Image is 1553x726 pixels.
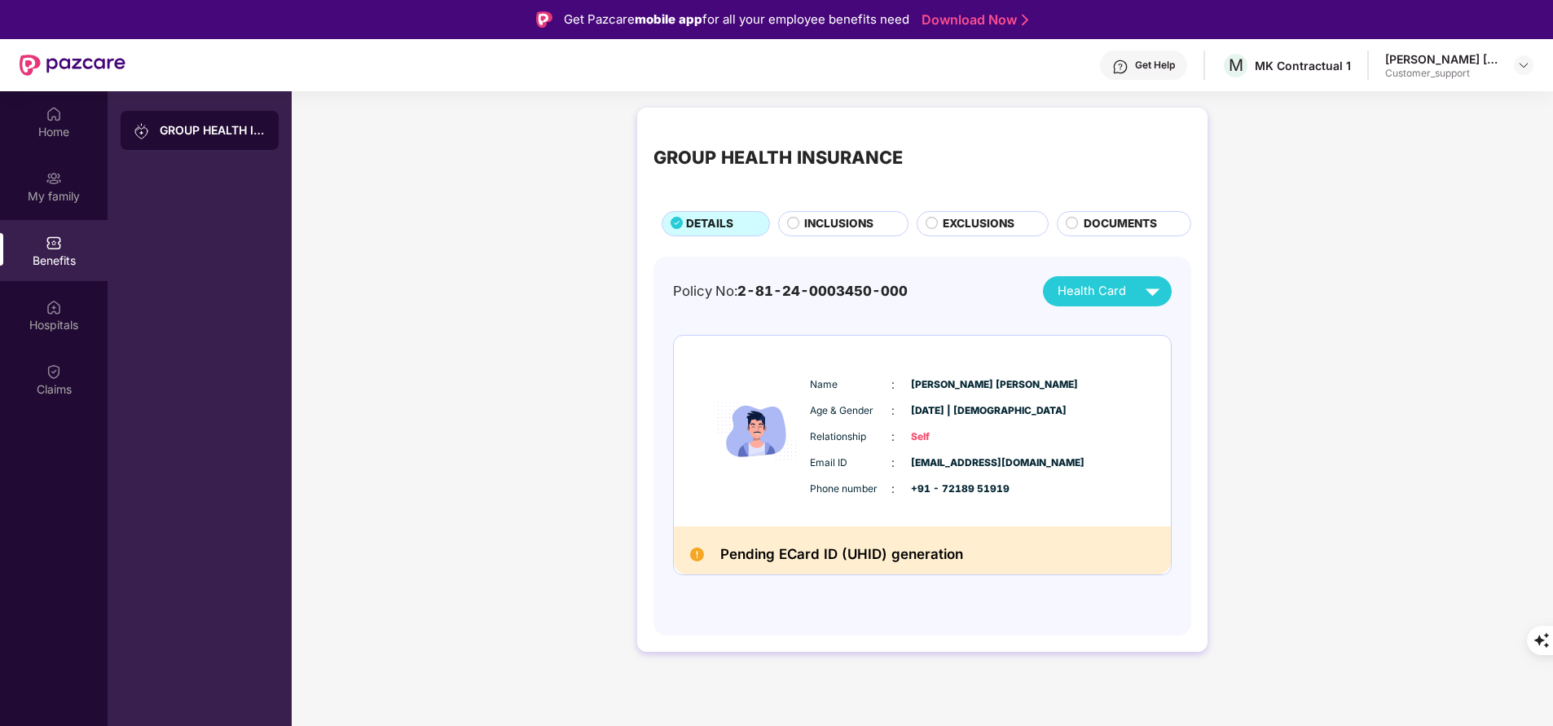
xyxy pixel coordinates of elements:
div: GROUP HEALTH INSURANCE [653,143,903,171]
a: Download Now [922,11,1023,29]
span: Health Card [1058,282,1126,301]
img: svg+xml;base64,PHN2ZyBpZD0iSG9tZSIgeG1sbnM9Imh0dHA6Ly93d3cudzMub3JnLzIwMDAvc3ZnIiB3aWR0aD0iMjAiIG... [46,106,62,122]
span: [DATE] | [DEMOGRAPHIC_DATA] [911,403,992,419]
div: [PERSON_NAME] [PERSON_NAME] [1385,51,1499,67]
img: Stroke [1022,11,1028,29]
img: Pending [690,548,704,561]
span: M [1229,55,1243,75]
span: Email ID [810,455,891,471]
span: [PERSON_NAME] [PERSON_NAME] [911,377,992,393]
span: Self [911,429,992,445]
span: : [891,480,895,498]
span: +91 - 72189 51919 [911,482,992,497]
strong: mobile app [635,11,702,27]
img: svg+xml;base64,PHN2ZyB3aWR0aD0iMjAiIGhlaWdodD0iMjAiIHZpZXdCb3g9IjAgMCAyMCAyMCIgZmlsbD0ibm9uZSIgeG... [134,123,150,139]
span: : [891,428,895,446]
img: svg+xml;base64,PHN2ZyB3aWR0aD0iMjAiIGhlaWdodD0iMjAiIHZpZXdCb3g9IjAgMCAyMCAyMCIgZmlsbD0ibm9uZSIgeG... [46,170,62,187]
img: svg+xml;base64,PHN2ZyBpZD0iSGVscC0zMngzMiIgeG1sbnM9Imh0dHA6Ly93d3cudzMub3JnLzIwMDAvc3ZnIiB3aWR0aD... [1112,59,1128,75]
img: New Pazcare Logo [20,55,125,76]
span: Phone number [810,482,891,497]
span: : [891,376,895,394]
img: svg+xml;base64,PHN2ZyBpZD0iQmVuZWZpdHMiIHhtbG5zPSJodHRwOi8vd3d3LnczLm9yZy8yMDAwL3N2ZyIgd2lkdGg9Ij... [46,235,62,251]
span: [EMAIL_ADDRESS][DOMAIN_NAME] [911,455,992,471]
div: Customer_support [1385,67,1499,80]
img: svg+xml;base64,PHN2ZyBpZD0iRHJvcGRvd24tMzJ4MzIiIHhtbG5zPSJodHRwOi8vd3d3LnczLm9yZy8yMDAwL3N2ZyIgd2... [1517,59,1530,72]
span: : [891,402,895,420]
div: Get Help [1135,59,1175,72]
span: DOCUMENTS [1084,215,1157,232]
img: Logo [536,11,552,28]
div: Get Pazcare for all your employee benefits need [564,10,909,29]
div: GROUP HEALTH INSURANCE [160,122,266,139]
div: MK Contractual 1 [1255,58,1351,73]
span: DETAILS [686,215,733,232]
span: Relationship [810,429,891,445]
img: svg+xml;base64,PHN2ZyB4bWxucz0iaHR0cDovL3d3dy53My5vcmcvMjAwMC9zdmciIHZpZXdCb3g9IjAgMCAyNCAyNCIgd2... [1138,277,1167,306]
span: 2-81-24-0003450-000 [737,283,908,299]
span: Name [810,377,891,393]
div: Policy No: [673,280,908,301]
img: svg+xml;base64,PHN2ZyBpZD0iSG9zcGl0YWxzIiB4bWxucz0iaHR0cDovL3d3dy53My5vcmcvMjAwMC9zdmciIHdpZHRoPS... [46,299,62,315]
button: Health Card [1043,276,1172,306]
span: EXCLUSIONS [943,215,1014,232]
h2: Pending ECard ID (UHID) generation [720,543,963,566]
span: INCLUSIONS [804,215,873,232]
span: : [891,454,895,472]
span: Age & Gender [810,403,891,419]
img: svg+xml;base64,PHN2ZyBpZD0iQ2xhaW0iIHhtbG5zPSJodHRwOi8vd3d3LnczLm9yZy8yMDAwL3N2ZyIgd2lkdGg9IjIwIi... [46,363,62,380]
img: icon [708,352,806,510]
